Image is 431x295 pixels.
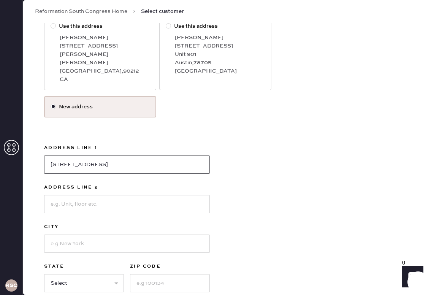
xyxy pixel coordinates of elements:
label: New address [51,103,150,111]
a: Reformation South Congress Home [35,8,127,15]
div: CA [60,75,150,84]
div: [STREET_ADDRESS] [175,42,265,50]
input: e.g. Unit, floor etc. [44,195,210,213]
label: Address Line 2 [44,183,210,192]
div: [PERSON_NAME] [175,33,265,42]
span: Select customer [141,8,184,15]
input: e.g 100134 [130,274,210,292]
h3: RSCA [5,283,17,288]
input: e.g. Street address, P.O. box etc. [44,155,210,174]
label: Use this address [51,22,150,30]
label: State [44,262,124,271]
div: Unit 901 [175,50,265,59]
label: City [44,222,210,232]
div: [STREET_ADDRESS][PERSON_NAME] [60,42,150,59]
input: e.g New York [44,235,210,253]
iframe: Front Chat [395,261,428,293]
div: [PERSON_NAME] [60,33,150,42]
label: ZIP Code [130,262,210,271]
label: Use this address [166,22,265,30]
div: [GEOGRAPHIC_DATA] [175,67,265,75]
label: Address Line 1 [44,143,210,152]
div: [PERSON_NAME][GEOGRAPHIC_DATA] , 90212 [60,59,150,75]
div: Austin , 78705 [175,59,265,67]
